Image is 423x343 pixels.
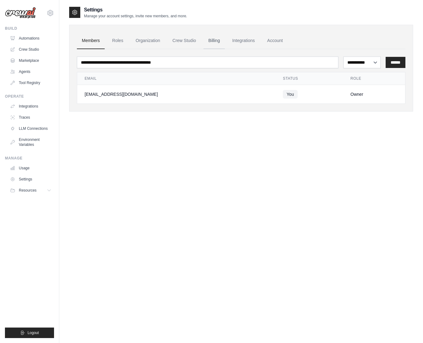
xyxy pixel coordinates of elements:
a: LLM Connections [7,124,54,133]
button: Logout [5,328,54,338]
span: You [283,90,298,99]
div: Manage [5,156,54,161]
p: Manage your account settings, invite new members, and more. [84,14,187,19]
th: Role [343,72,405,85]
th: Status [275,72,343,85]
div: Build [5,26,54,31]
a: Usage [7,163,54,173]
button: Resources [7,185,54,195]
a: Roles [107,32,128,49]
img: Logo [5,7,36,19]
div: [EMAIL_ADDRESS][DOMAIN_NAME] [85,91,268,97]
span: Resources [19,188,36,193]
a: Automations [7,33,54,43]
a: Integrations [7,101,54,111]
a: Settings [7,174,54,184]
a: Organization [131,32,165,49]
a: Agents [7,67,54,77]
span: Logout [27,330,39,335]
a: Marketplace [7,56,54,66]
div: Owner [350,91,398,97]
a: Members [77,32,105,49]
a: Crew Studio [168,32,201,49]
a: Account [262,32,288,49]
div: Operate [5,94,54,99]
h2: Settings [84,6,187,14]
a: Traces [7,112,54,122]
a: Crew Studio [7,44,54,54]
a: Billing [203,32,225,49]
a: Integrations [227,32,260,49]
a: Tool Registry [7,78,54,88]
a: Environment Variables [7,135,54,150]
th: Email [77,72,275,85]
